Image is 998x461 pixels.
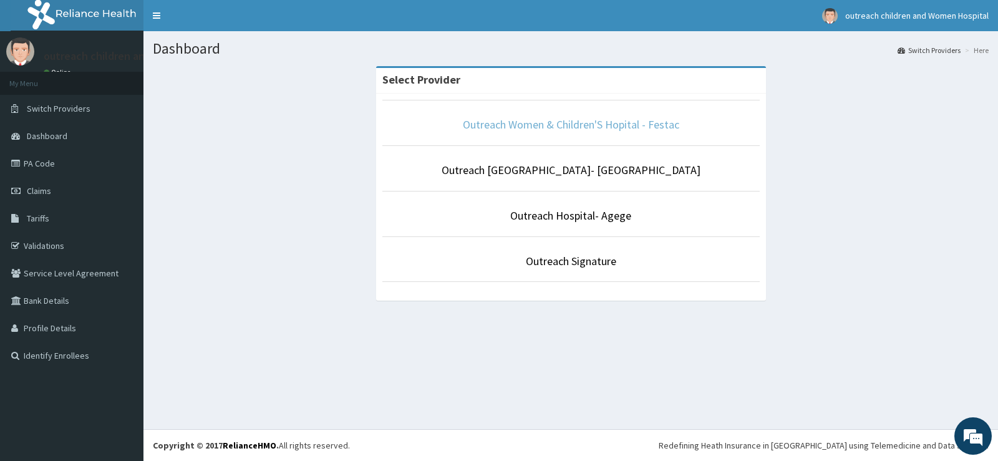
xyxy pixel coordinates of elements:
[659,439,989,452] div: Redefining Heath Insurance in [GEOGRAPHIC_DATA] using Telemedicine and Data Science!
[153,41,989,57] h1: Dashboard
[44,51,233,62] p: outreach children and Women Hospital
[962,45,989,56] li: Here
[898,45,961,56] a: Switch Providers
[463,117,679,132] a: Outreach Women & Children'S Hopital - Festac
[143,429,998,461] footer: All rights reserved.
[510,208,631,223] a: Outreach Hospital- Agege
[6,37,34,66] img: User Image
[845,10,989,21] span: outreach children and Women Hospital
[27,130,67,142] span: Dashboard
[442,163,700,177] a: Outreach [GEOGRAPHIC_DATA]- [GEOGRAPHIC_DATA]
[27,103,90,114] span: Switch Providers
[153,440,279,451] strong: Copyright © 2017 .
[223,440,276,451] a: RelianceHMO
[44,68,74,77] a: Online
[27,185,51,197] span: Claims
[27,213,49,224] span: Tariffs
[382,72,460,87] strong: Select Provider
[822,8,838,24] img: User Image
[526,254,616,268] a: Outreach Signature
